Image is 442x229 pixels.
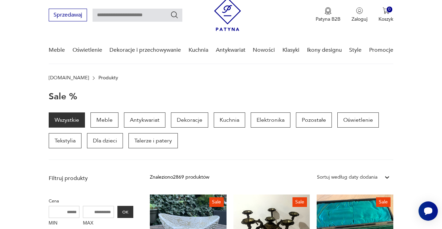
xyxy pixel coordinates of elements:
iframe: Smartsupp widget button [419,201,438,221]
a: Ikony designu [307,37,342,63]
button: OK [117,206,133,218]
h1: Sale % [49,92,77,101]
a: [DOMAIN_NAME] [49,75,89,81]
a: Oświetlenie [73,37,102,63]
a: Promocje [369,37,393,63]
label: MIN [49,218,80,229]
p: Zaloguj [352,16,367,22]
button: Zaloguj [352,7,367,22]
a: Antykwariat [216,37,246,63]
a: Pozostałe [296,112,332,128]
a: Dekoracje i przechowywanie [109,37,181,63]
button: Szukaj [170,11,179,19]
a: Nowości [253,37,275,63]
a: Oświetlenie [337,112,379,128]
a: Klasyki [282,37,299,63]
img: Ikona koszyka [383,7,390,14]
button: Sprzedawaj [49,9,87,21]
p: Cena [49,197,133,205]
img: Ikonka użytkownika [356,7,363,14]
a: Wszystkie [49,112,85,128]
a: Meble [49,37,65,63]
button: Patyna B2B [316,7,340,22]
a: Talerze i patery [128,133,178,148]
a: Ikona medaluPatyna B2B [316,7,340,22]
p: Produkty [98,75,118,81]
a: Elektronika [251,112,290,128]
button: 0Koszyk [378,7,393,22]
div: 0 [387,7,393,12]
a: Kuchnia [214,112,245,128]
a: Dla dzieci [87,133,123,148]
img: Ikona medalu [325,7,331,15]
p: Koszyk [378,16,393,22]
a: Dekoracje [171,112,208,128]
a: Sprzedawaj [49,13,87,18]
a: Kuchnia [189,37,208,63]
label: MAX [83,218,114,229]
a: Style [349,37,362,63]
a: Antykwariat [124,112,165,128]
div: Sortuj według daty dodania [317,173,377,181]
a: Tekstylia [49,133,81,148]
a: Meble [90,112,118,128]
p: Filtruj produkty [49,175,133,182]
p: Patyna B2B [316,16,340,22]
div: Znaleziono 2869 produktów [150,173,209,181]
